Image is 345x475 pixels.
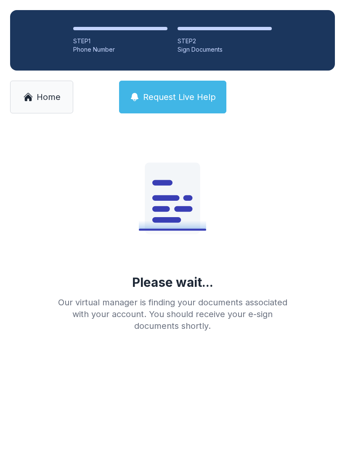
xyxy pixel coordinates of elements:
div: STEP 2 [178,37,272,45]
div: Sign Documents [178,45,272,54]
div: STEP 1 [73,37,167,45]
span: Request Live Help [143,91,216,103]
div: Our virtual manager is finding your documents associated with your account. You should receive yo... [51,297,294,332]
div: Phone Number [73,45,167,54]
div: Please wait... [132,275,213,290]
span: Home [37,91,61,103]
